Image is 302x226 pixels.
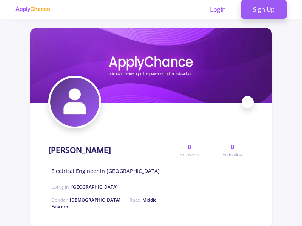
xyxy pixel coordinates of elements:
span: Gender : [51,197,120,203]
a: 0Following [211,142,254,158]
span: Middle Eastern [51,197,157,210]
span: Living in : [51,184,118,190]
span: 0 [188,142,191,151]
a: 0Followers [168,142,211,158]
span: 0 [231,142,234,151]
span: Followers [179,151,199,158]
h1: [PERSON_NAME] [48,145,111,155]
img: applychance logo text only [15,6,50,12]
img: Mojtabaa Moradyavatar [50,78,99,127]
span: Following [223,151,242,158]
span: Electrical Engineer in [GEOGRAPHIC_DATA] [51,167,160,175]
img: Mojtabaa Moradycover image [30,28,272,103]
span: [DEMOGRAPHIC_DATA] [70,197,120,203]
span: [GEOGRAPHIC_DATA] [71,184,118,190]
span: Race : [51,197,157,210]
